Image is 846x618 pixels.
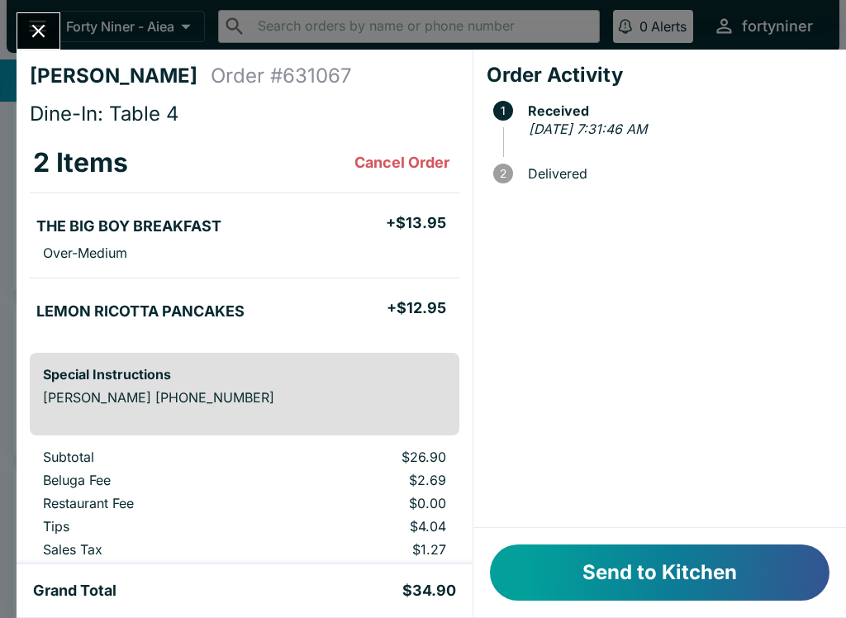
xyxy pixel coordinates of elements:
[500,167,506,180] text: 2
[43,472,259,488] p: Beluga Fee
[520,103,833,118] span: Received
[30,64,211,88] h4: [PERSON_NAME]
[33,146,128,179] h3: 2 Items
[285,518,446,535] p: $4.04
[43,449,259,465] p: Subtotal
[30,449,459,564] table: orders table
[43,389,446,406] p: [PERSON_NAME] [PHONE_NUMBER]
[36,302,245,321] h5: LEMON RICOTTA PANCAKES
[386,213,446,233] h5: + $13.95
[43,245,127,261] p: Over-Medium
[501,104,506,117] text: 1
[487,63,833,88] h4: Order Activity
[387,298,446,318] h5: + $12.95
[43,366,446,383] h6: Special Instructions
[490,544,829,601] button: Send to Kitchen
[285,449,446,465] p: $26.90
[529,121,647,137] em: [DATE] 7:31:46 AM
[285,495,446,511] p: $0.00
[43,518,259,535] p: Tips
[211,64,352,88] h4: Order # 631067
[285,472,446,488] p: $2.69
[348,146,456,179] button: Cancel Order
[43,495,259,511] p: Restaurant Fee
[30,102,179,126] span: Dine-In: Table 4
[33,581,116,601] h5: Grand Total
[36,216,221,236] h5: THE BIG BOY BREAKFAST
[402,581,456,601] h5: $34.90
[285,541,446,558] p: $1.27
[520,166,833,181] span: Delivered
[43,541,259,558] p: Sales Tax
[30,133,459,340] table: orders table
[17,13,59,49] button: Close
